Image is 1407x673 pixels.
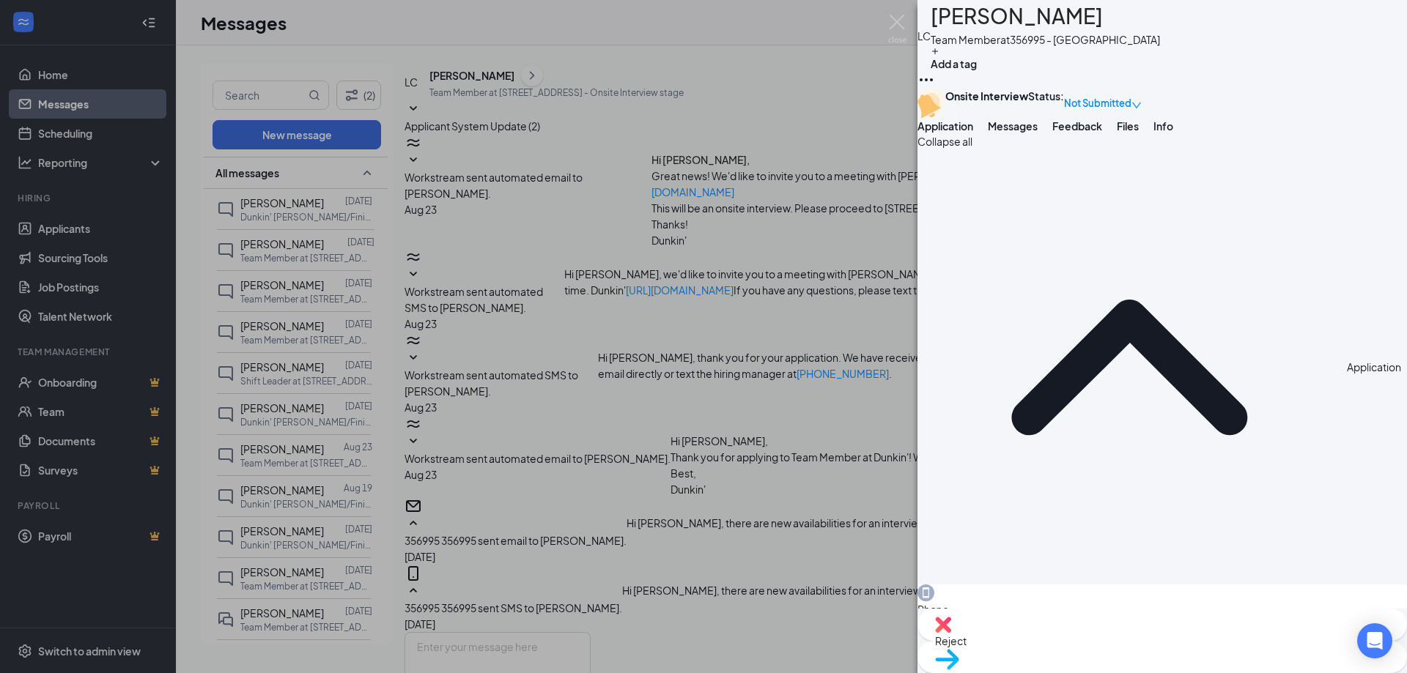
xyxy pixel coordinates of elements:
div: Team Member at 356995 - [GEOGRAPHIC_DATA] [931,32,1160,47]
span: Feedback [1052,119,1102,133]
span: Not Submitted [1064,96,1131,111]
span: Phone [917,601,1407,617]
span: Reject [935,633,1389,649]
b: Onsite Interview [945,89,1028,103]
div: Application [1347,359,1401,375]
span: Application [917,119,973,133]
span: Files [1117,119,1139,133]
svg: ChevronUp [917,155,1341,579]
span: Messages [988,119,1038,133]
div: Open Intercom Messenger [1357,623,1392,658]
div: Status : [1028,89,1064,119]
span: Info [1153,119,1173,133]
div: LC [917,28,931,44]
svg: Plus [931,47,939,56]
span: Collapse all [917,133,1407,149]
span: down [1131,100,1142,111]
svg: Ellipses [917,71,935,89]
button: PlusAdd a tag [931,47,977,72]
